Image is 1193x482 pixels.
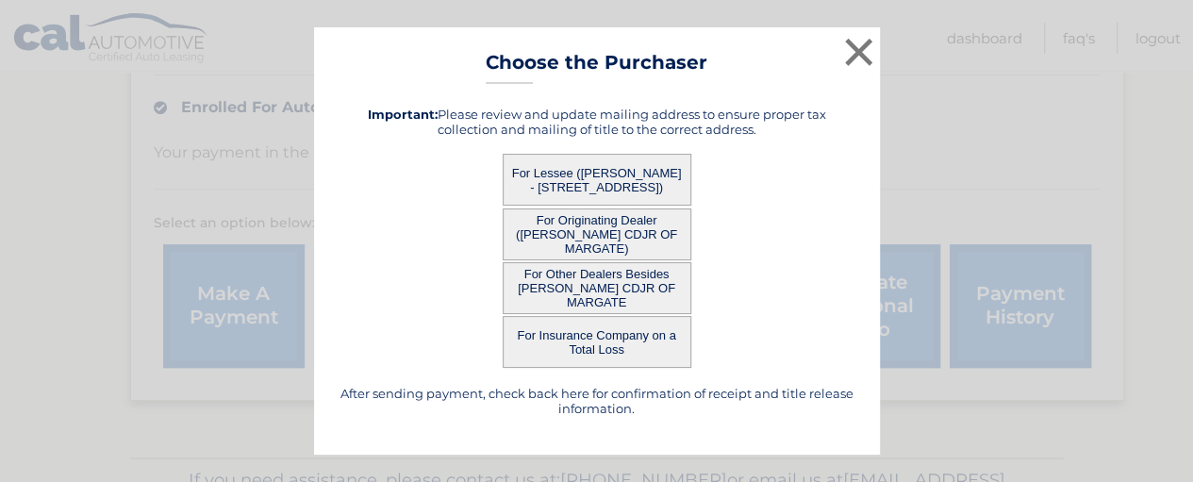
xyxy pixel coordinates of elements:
button: For Lessee ([PERSON_NAME] - [STREET_ADDRESS]) [503,154,691,206]
strong: Important: [368,107,438,122]
button: For Originating Dealer ([PERSON_NAME] CDJR OF MARGATE) [503,208,691,260]
h5: Please review and update mailing address to ensure proper tax collection and mailing of title to ... [338,107,856,137]
button: × [840,33,878,71]
button: For Insurance Company on a Total Loss [503,316,691,368]
button: For Other Dealers Besides [PERSON_NAME] CDJR OF MARGATE [503,262,691,314]
h5: After sending payment, check back here for confirmation of receipt and title release information. [338,386,856,416]
h3: Choose the Purchaser [486,51,707,84]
